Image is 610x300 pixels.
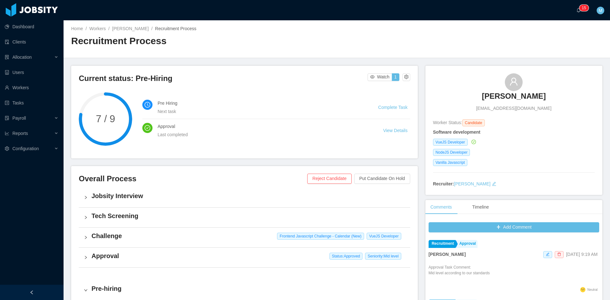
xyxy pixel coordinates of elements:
[91,191,405,200] h4: Jobsity Interview
[5,55,9,59] i: icon: solution
[108,26,110,31] span: /
[579,5,588,11] sup: 15
[584,5,586,11] p: 5
[158,108,363,115] div: Next task
[12,116,26,121] span: Payroll
[429,252,466,257] strong: [PERSON_NAME]
[557,252,561,256] i: icon: delete
[454,181,491,186] a: [PERSON_NAME]
[566,252,598,257] span: [DATE] 9:19 AM
[5,66,58,79] a: icon: robotUsers
[425,200,457,214] div: Comments
[433,130,480,135] strong: Software development
[476,105,552,112] span: [EMAIL_ADDRESS][DOMAIN_NAME]
[5,116,9,120] i: icon: file-protect
[5,36,58,48] a: icon: auditClients
[462,119,485,126] span: Candidate
[433,120,462,125] span: Worker Status:
[367,233,401,240] span: VueJS Developer
[145,102,150,108] i: icon: clock-circle
[383,128,408,133] a: View Details
[433,159,467,166] span: Vanilla Javascript
[509,77,518,86] i: icon: user
[158,131,368,138] div: Last completed
[471,140,476,144] i: icon: check-circle
[456,240,478,248] a: Approval
[79,248,410,267] div: icon: rightApproval
[429,222,599,232] button: icon: plusAdd Comment
[71,26,83,31] a: Home
[582,5,584,11] p: 1
[79,208,410,227] div: icon: rightTech Screening
[89,26,106,31] a: Workers
[482,91,546,101] h3: [PERSON_NAME]
[79,280,410,300] div: icon: rightPre-hiring
[12,55,32,60] span: Allocation
[84,256,88,259] i: icon: right
[85,26,87,31] span: /
[158,123,368,130] h4: Approval
[91,231,405,240] h4: Challenge
[392,73,399,81] button: 1
[433,139,468,146] span: VueJS Developer
[158,100,363,107] h4: Pre Hiring
[599,7,602,14] span: M
[492,182,496,186] i: icon: edit
[470,139,476,144] a: icon: check-circle
[368,73,392,81] button: icon: eyeWatch
[84,196,88,199] i: icon: right
[546,252,550,256] i: icon: edit
[365,253,401,260] span: Seniority: Mid level
[79,228,410,247] div: icon: rightChallenge
[329,253,363,260] span: Status: Approved
[79,114,132,124] span: 7 / 9
[145,125,150,131] i: icon: check-circle
[12,146,39,151] span: Configuration
[84,236,88,239] i: icon: right
[71,35,337,48] h2: Recruitment Process
[5,146,9,151] i: icon: setting
[378,105,407,110] a: Complete Task
[84,216,88,219] i: icon: right
[429,264,490,285] div: Approval Task Comment:
[155,26,196,31] span: Recruitment Process
[354,174,410,184] button: Put Candidate On Hold
[91,211,405,220] h4: Tech Screening
[79,188,410,207] div: icon: rightJobsity Interview
[587,288,598,291] span: Neutral
[403,73,410,81] button: icon: setting
[429,240,456,248] a: Recruitment
[5,97,58,109] a: icon: profileTasks
[5,131,9,136] i: icon: line-chart
[5,20,58,33] a: icon: pie-chartDashboard
[12,131,28,136] span: Reports
[84,288,88,292] i: icon: right
[307,174,351,184] button: Reject Candidate
[112,26,149,31] a: [PERSON_NAME]
[433,181,454,186] strong: Recruiter:
[277,233,364,240] span: Frontend Javascript Challenge - Calendar (New)
[467,200,494,214] div: Timeline
[91,251,405,260] h4: Approval
[576,8,581,12] i: icon: bell
[433,149,470,156] span: NodeJS Developer
[79,73,368,83] h3: Current status: Pre-Hiring
[79,174,307,184] h3: Overall Process
[151,26,152,31] span: /
[429,270,490,276] p: Mid level according to our standards
[91,284,405,293] h4: Pre-hiring
[482,91,546,105] a: [PERSON_NAME]
[5,81,58,94] a: icon: userWorkers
